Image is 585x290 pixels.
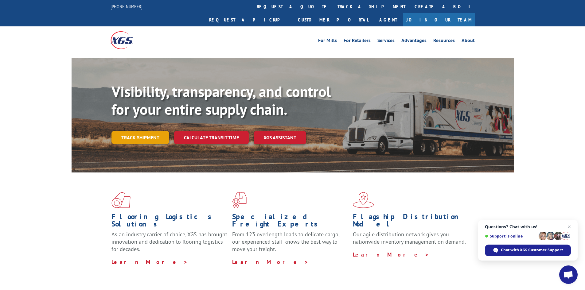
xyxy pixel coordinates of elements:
a: Customer Portal [293,13,373,26]
span: Support is online [485,234,536,238]
a: Services [377,38,395,45]
a: XGS ASSISTANT [254,131,306,144]
p: From 123 overlength loads to delicate cargo, our experienced staff knows the best way to move you... [232,231,348,258]
span: Close chat [566,223,573,230]
h1: Flooring Logistics Solutions [111,213,228,231]
div: Chat with XGS Customer Support [485,245,571,256]
img: xgs-icon-flagship-distribution-model-red [353,192,374,208]
a: About [462,38,475,45]
a: Agent [373,13,403,26]
h1: Specialized Freight Experts [232,213,348,231]
span: Chat with XGS Customer Support [501,247,563,253]
b: Visibility, transparency, and control for your entire supply chain. [111,82,331,119]
a: Learn More > [353,251,429,258]
img: xgs-icon-total-supply-chain-intelligence-red [111,192,131,208]
span: As an industry carrier of choice, XGS has brought innovation and dedication to flooring logistics... [111,231,227,253]
span: Questions? Chat with us! [485,224,571,229]
h1: Flagship Distribution Model [353,213,469,231]
a: Calculate transit time [174,131,249,144]
a: Advantages [401,38,427,45]
a: Learn More > [111,258,188,265]
div: Open chat [559,265,578,284]
a: Request a pickup [205,13,293,26]
a: Resources [433,38,455,45]
a: For Mills [318,38,337,45]
a: Join Our Team [403,13,475,26]
span: Our agile distribution network gives you nationwide inventory management on demand. [353,231,466,245]
img: xgs-icon-focused-on-flooring-red [232,192,247,208]
a: Learn More > [232,258,309,265]
a: [PHONE_NUMBER] [111,3,142,10]
a: For Retailers [344,38,371,45]
a: Track shipment [111,131,169,144]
